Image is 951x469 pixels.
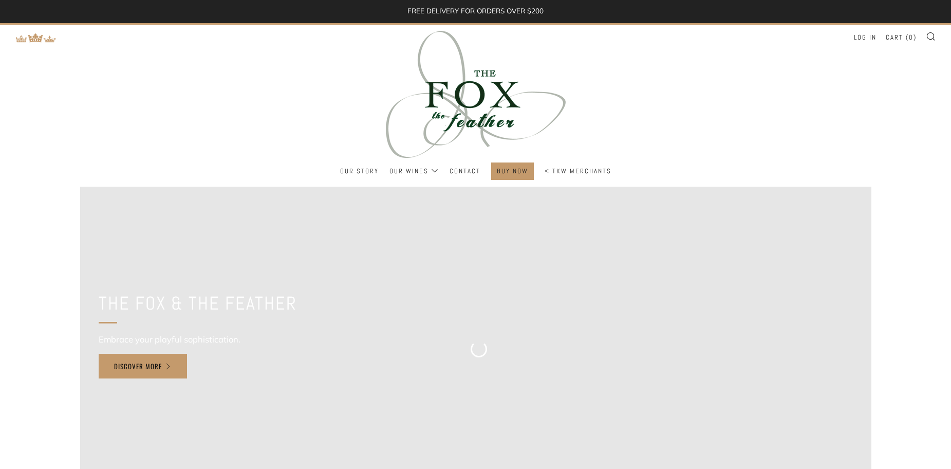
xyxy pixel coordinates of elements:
span: 0 [909,33,913,42]
a: Contact [450,163,480,179]
img: three kings wine merchants [386,25,566,163]
a: Cart (0) [886,29,917,46]
a: Our Wines [389,163,439,179]
a: Return to TKW Merchants [15,32,57,42]
a: BUY NOW [497,163,528,179]
h2: THE FOX & THE FEATHER [99,290,297,317]
a: < TKW Merchants [545,163,611,179]
p: Embrace your playful sophistication. [99,331,297,348]
a: Our Story [340,163,379,179]
img: Return to TKW Merchants [15,33,57,43]
a: Log in [854,29,877,46]
a: Discover More [99,354,187,378]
